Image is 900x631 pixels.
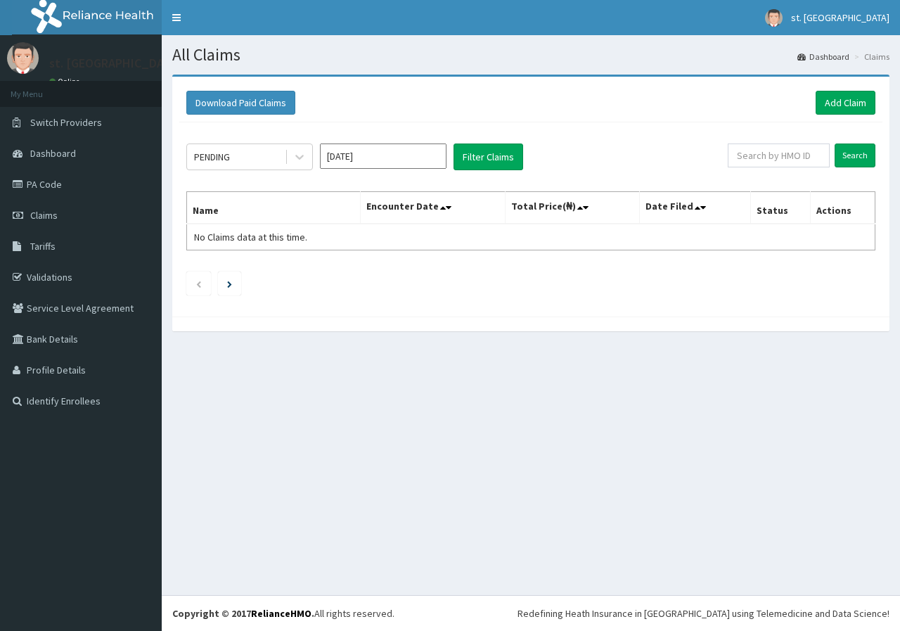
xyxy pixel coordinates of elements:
th: Date Filed [639,192,750,224]
li: Claims [851,51,889,63]
img: User Image [7,42,39,74]
div: PENDING [194,150,230,164]
span: Claims [30,209,58,222]
footer: All rights reserved. [162,595,900,631]
th: Total Price(₦) [505,192,639,224]
th: Status [750,192,810,224]
th: Name [187,192,361,224]
h1: All Claims [172,46,889,64]
th: Encounter Date [360,192,505,224]
strong: Copyright © 2017 . [172,607,314,620]
input: Search [835,144,875,167]
button: Filter Claims [454,144,523,170]
span: Tariffs [30,240,56,253]
span: Switch Providers [30,116,102,129]
div: Redefining Heath Insurance in [GEOGRAPHIC_DATA] using Telemedicine and Data Science! [517,606,889,620]
img: User Image [765,9,783,27]
a: Online [49,77,83,87]
button: Download Paid Claims [186,91,295,115]
a: Dashboard [797,51,849,63]
input: Search by HMO ID [728,144,830,167]
span: Dashboard [30,147,76,160]
span: No Claims data at this time. [194,231,307,243]
a: Previous page [195,277,202,290]
th: Actions [810,192,875,224]
p: st. [GEOGRAPHIC_DATA] [49,57,182,70]
a: Add Claim [816,91,875,115]
span: st. [GEOGRAPHIC_DATA] [791,11,889,24]
a: Next page [227,277,232,290]
a: RelianceHMO [251,607,311,620]
input: Select Month and Year [320,144,446,169]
